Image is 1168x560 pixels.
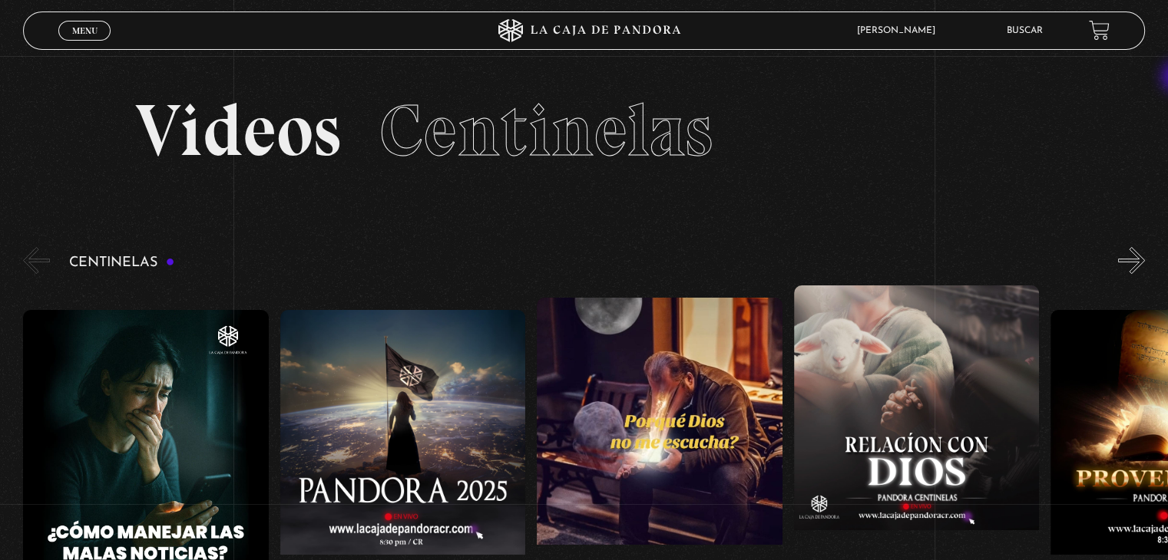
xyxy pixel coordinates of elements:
span: Cerrar [67,38,103,49]
a: View your shopping cart [1089,20,1110,41]
a: Buscar [1007,26,1043,35]
button: Previous [23,247,50,274]
span: [PERSON_NAME] [849,26,951,35]
button: Next [1118,247,1145,274]
h3: Centinelas [69,255,174,270]
span: Centinelas [379,87,712,174]
h2: Videos [135,94,1032,167]
span: Menu [72,26,98,35]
